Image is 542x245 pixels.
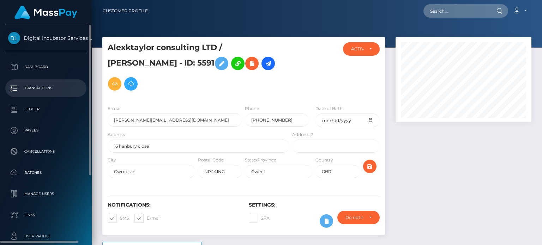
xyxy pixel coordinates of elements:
label: 2FA [249,214,270,223]
p: User Profile [8,231,84,241]
a: Initiate Payout [261,57,275,70]
label: E-mail [108,105,121,112]
label: SMS [108,214,129,223]
p: Manage Users [8,189,84,199]
label: E-mail [134,214,161,223]
a: Customer Profile [103,4,148,18]
img: Digital Incubator Services Limited [8,32,20,44]
p: Batches [8,167,84,178]
label: Postal Code [198,157,224,163]
a: Transactions [5,79,86,97]
label: City [108,157,116,163]
label: Address 2 [292,131,313,138]
a: Payees [5,122,86,139]
label: Country [315,157,333,163]
label: Address [108,131,125,138]
label: Phone [245,105,259,112]
h6: Notifications: [108,202,238,208]
img: MassPay Logo [14,6,77,19]
span: Digital Incubator Services Limited [5,35,86,41]
p: Payees [8,125,84,136]
a: Ledger [5,100,86,118]
div: ACTIVE [351,46,363,52]
a: Dashboard [5,58,86,76]
h5: Alexktaylor consulting LTD / [PERSON_NAME] - ID: 5591 [108,42,285,94]
p: Ledger [8,104,84,115]
label: Date of Birth [315,105,343,112]
label: State/Province [245,157,276,163]
a: Links [5,206,86,224]
div: Do not require [345,215,363,220]
a: Cancellations [5,143,86,160]
p: Dashboard [8,62,84,72]
input: Search... [423,4,490,18]
h6: Settings: [249,202,379,208]
a: User Profile [5,227,86,245]
a: Batches [5,164,86,182]
p: Transactions [8,83,84,93]
button: Do not require [337,211,380,224]
p: Links [8,210,84,220]
p: Cancellations [8,146,84,157]
a: Manage Users [5,185,86,203]
button: ACTIVE [343,42,379,56]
